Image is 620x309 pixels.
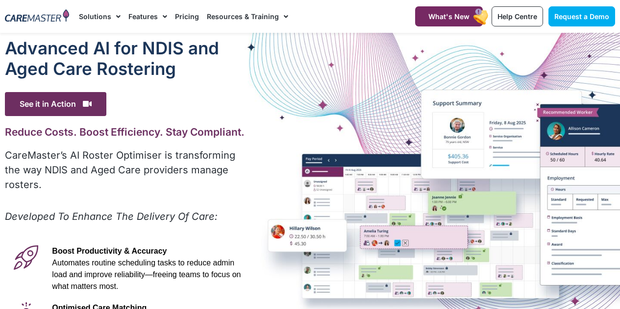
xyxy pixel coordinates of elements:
[548,6,615,26] a: Request a Demo
[497,12,537,21] span: Help Centre
[5,38,249,79] h1: Advanced Al for NDIS and Aged Care Rostering
[52,247,167,255] span: Boost Productivity & Accuracy
[52,259,241,290] span: Automates routine scheduling tasks to reduce admin load and improve reliability—freeing teams to ...
[492,6,543,26] a: Help Centre
[5,92,106,116] span: See it in Action
[428,12,470,21] span: What's New
[415,6,483,26] a: What's New
[5,211,218,222] em: Developed To Enhance The Delivery Of Care:
[554,12,609,21] span: Request a Demo
[5,9,69,24] img: CareMaster Logo
[5,148,249,192] p: CareMaster’s AI Roster Optimiser is transforming the way NDIS and Aged Care providers manage rost...
[5,126,249,138] h2: Reduce Costs. Boost Efficiency. Stay Compliant.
